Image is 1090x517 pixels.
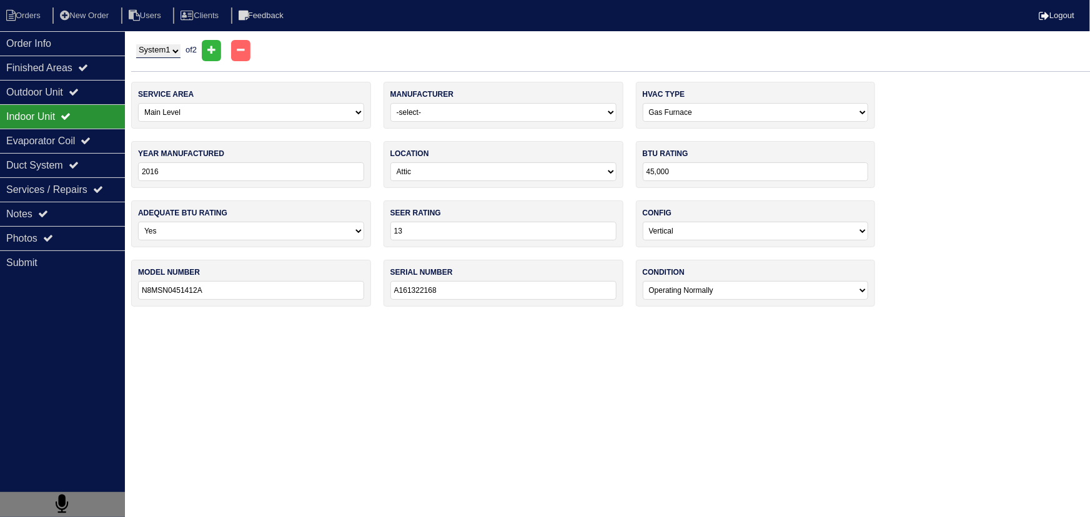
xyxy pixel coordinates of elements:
a: Clients [173,11,229,20]
a: New Order [52,11,119,20]
li: Clients [173,7,229,24]
label: hvac type [643,89,685,100]
li: Feedback [231,7,294,24]
label: model number [138,267,200,278]
li: New Order [52,7,119,24]
label: condition [643,267,685,278]
label: service area [138,89,194,100]
label: seer rating [390,207,441,219]
label: manufacturer [390,89,453,100]
label: serial number [390,267,453,278]
a: Users [121,11,171,20]
label: btu rating [643,148,688,159]
a: Logout [1039,11,1074,20]
label: config [643,207,672,219]
label: location [390,148,429,159]
label: adequate btu rating [138,207,227,219]
li: Users [121,7,171,24]
label: year manufactured [138,148,224,159]
div: of 2 [131,40,1090,61]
